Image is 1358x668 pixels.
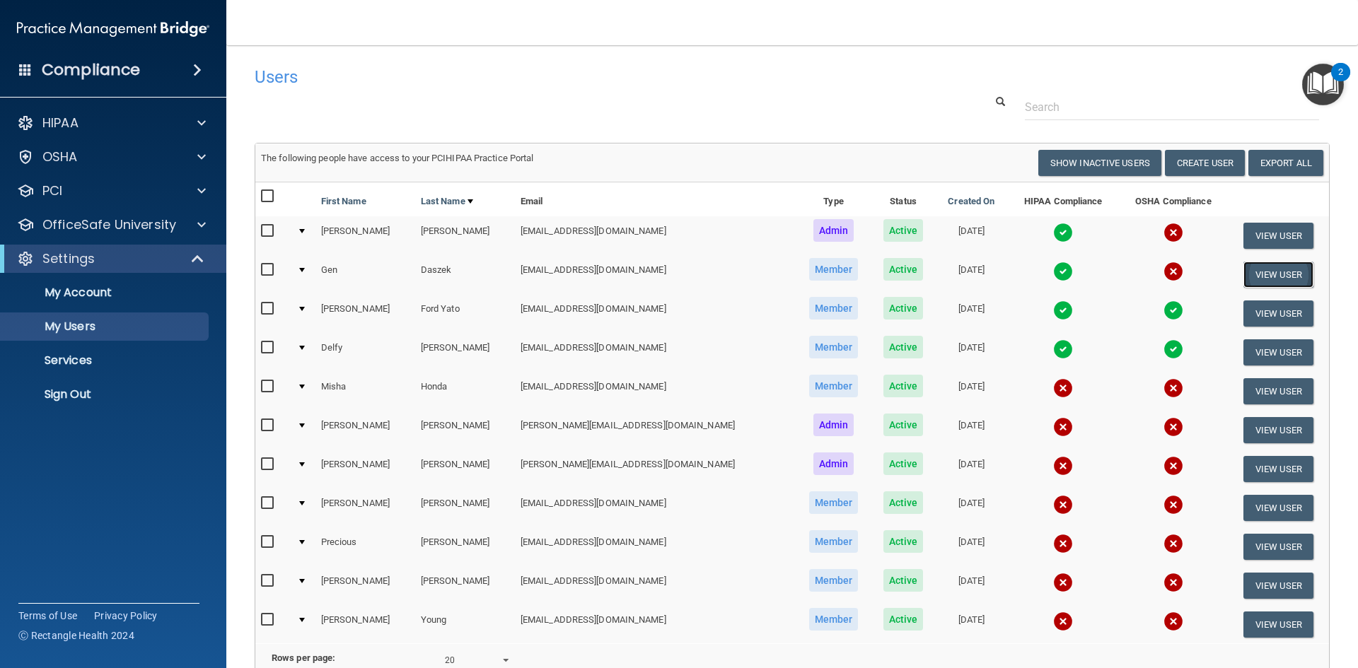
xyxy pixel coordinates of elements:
td: [EMAIL_ADDRESS][DOMAIN_NAME] [515,527,796,566]
input: Search [1025,94,1319,120]
button: View User [1243,339,1313,365]
img: tick.e7d51cea.svg [1053,300,1073,320]
p: Settings [42,250,95,267]
td: [PERSON_NAME] [315,216,415,255]
span: Member [809,608,859,631]
span: Member [809,569,859,592]
td: [PERSON_NAME] [315,450,415,488]
span: Active [883,452,924,475]
td: Precious [315,527,415,566]
b: Rows per page: [272,652,335,663]
span: Admin [813,452,854,475]
a: Export All [1248,150,1323,176]
th: Email [515,182,796,216]
p: PCI [42,182,62,199]
span: Active [883,608,924,631]
td: [PERSON_NAME] [415,450,515,488]
span: Active [883,297,924,320]
button: View User [1243,262,1313,288]
span: Admin [813,414,854,436]
td: [PERSON_NAME] [315,488,415,527]
td: [PERSON_NAME] [315,566,415,605]
img: cross.ca9f0e7f.svg [1163,495,1183,515]
span: Active [883,219,924,242]
td: [PERSON_NAME] [415,566,515,605]
td: [DATE] [935,372,1007,411]
button: View User [1243,456,1313,482]
img: cross.ca9f0e7f.svg [1053,456,1073,476]
td: Misha [315,372,415,411]
span: Active [883,336,924,358]
td: Delfy [315,333,415,372]
span: Member [809,375,859,397]
img: cross.ca9f0e7f.svg [1053,495,1073,515]
td: [DATE] [935,294,1007,333]
img: tick.e7d51cea.svg [1053,223,1073,242]
a: First Name [321,193,366,210]
p: HIPAA [42,115,79,131]
td: [DATE] [935,450,1007,488]
span: Member [809,530,859,553]
td: [EMAIL_ADDRESS][DOMAIN_NAME] [515,216,796,255]
td: [PERSON_NAME] [415,333,515,372]
img: cross.ca9f0e7f.svg [1163,378,1183,398]
td: [EMAIL_ADDRESS][DOMAIN_NAME] [515,488,796,527]
p: OSHA [42,148,78,165]
button: View User [1243,378,1313,404]
h4: Users [255,68,873,86]
span: Active [883,375,924,397]
img: tick.e7d51cea.svg [1163,339,1183,359]
p: My Users [9,320,202,334]
span: Member [809,336,859,358]
td: [PERSON_NAME] [315,605,415,643]
a: HIPAA [17,115,206,131]
th: OSHA Compliance [1119,182,1228,216]
img: cross.ca9f0e7f.svg [1163,611,1183,631]
td: [EMAIL_ADDRESS][DOMAIN_NAME] [515,605,796,643]
p: OfficeSafe University [42,216,176,233]
img: cross.ca9f0e7f.svg [1163,534,1183,553]
img: tick.e7d51cea.svg [1053,339,1073,359]
td: [EMAIL_ADDRESS][DOMAIN_NAME] [515,255,796,294]
th: Status [871,182,935,216]
a: OSHA [17,148,206,165]
td: [DATE] [935,527,1007,566]
span: Active [883,569,924,592]
td: [DATE] [935,605,1007,643]
img: cross.ca9f0e7f.svg [1053,611,1073,631]
span: Admin [813,219,854,242]
button: View User [1243,495,1313,521]
td: [PERSON_NAME] [415,527,515,566]
div: 2 [1338,72,1343,90]
td: Daszek [415,255,515,294]
a: Terms of Use [18,609,77,623]
td: [EMAIL_ADDRESS][DOMAIN_NAME] [515,372,796,411]
td: Ford Yato [415,294,515,333]
img: cross.ca9f0e7f.svg [1163,417,1183,437]
td: [PERSON_NAME] [415,411,515,450]
button: View User [1243,611,1313,638]
td: [DATE] [935,333,1007,372]
span: Active [883,414,924,436]
a: PCI [17,182,206,199]
span: Member [809,491,859,514]
td: [DATE] [935,255,1007,294]
img: cross.ca9f0e7f.svg [1163,573,1183,592]
td: [PERSON_NAME] [415,488,515,527]
p: Sign Out [9,387,202,402]
td: Gen [315,255,415,294]
span: The following people have access to your PCIHIPAA Practice Portal [261,153,534,163]
img: cross.ca9f0e7f.svg [1053,534,1073,553]
td: [DATE] [935,216,1007,255]
td: [PERSON_NAME] [315,294,415,333]
td: [PERSON_NAME][EMAIL_ADDRESS][DOMAIN_NAME] [515,450,796,488]
button: Open Resource Center, 2 new notifications [1302,64,1344,105]
p: Services [9,353,202,368]
a: Settings [17,250,205,267]
td: [EMAIL_ADDRESS][DOMAIN_NAME] [515,294,796,333]
h4: Compliance [42,60,140,80]
th: Type [796,182,871,216]
img: tick.e7d51cea.svg [1163,300,1183,320]
td: [DATE] [935,566,1007,605]
button: View User [1243,300,1313,327]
